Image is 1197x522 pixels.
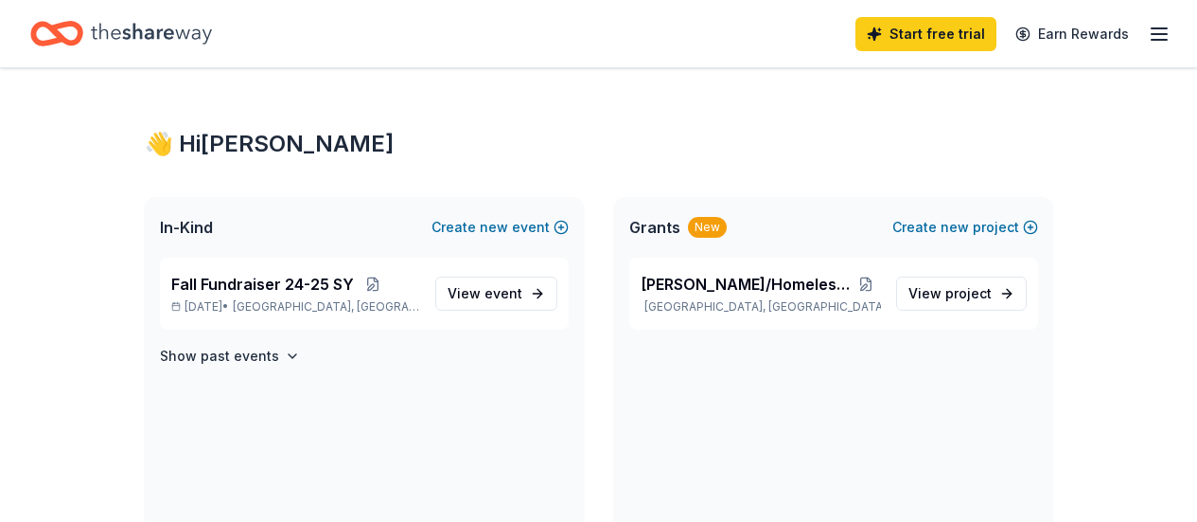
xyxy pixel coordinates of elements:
[908,282,992,305] span: View
[160,216,213,239] span: In-Kind
[629,216,680,239] span: Grants
[233,299,419,315] span: [GEOGRAPHIC_DATA], [GEOGRAPHIC_DATA]
[160,345,279,368] h4: Show past events
[941,216,969,239] span: new
[892,216,1038,239] button: Createnewproject
[171,299,420,315] p: [DATE] •
[171,273,354,296] span: Fall Fundraiser 24-25 SY
[641,273,852,296] span: [PERSON_NAME]/Homeless Program
[435,277,557,311] a: View event
[480,216,508,239] span: new
[448,282,522,305] span: View
[30,11,212,56] a: Home
[688,217,727,238] div: New
[641,299,881,315] p: [GEOGRAPHIC_DATA], [GEOGRAPHIC_DATA]
[160,345,300,368] button: Show past events
[484,285,522,301] span: event
[145,129,1053,159] div: 👋 Hi [PERSON_NAME]
[945,285,992,301] span: project
[1004,17,1140,51] a: Earn Rewards
[896,277,1027,311] a: View project
[855,17,996,51] a: Start free trial
[431,216,569,239] button: Createnewevent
